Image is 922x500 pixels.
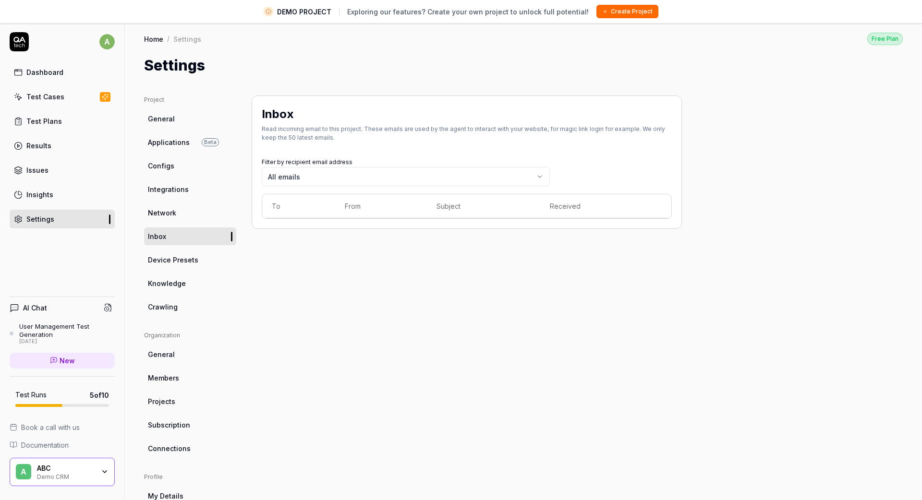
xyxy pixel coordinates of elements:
a: General [144,345,236,363]
button: AABCDemo CRM [10,458,115,487]
th: From [335,194,427,218]
a: Knowledge [144,274,236,292]
a: Integrations [144,180,236,198]
span: Integrations [148,184,189,194]
div: Insights [26,190,53,200]
span: Network [148,208,176,218]
th: Received [540,194,671,218]
span: Documentation [21,440,69,450]
span: Applications [148,137,190,147]
div: Dashboard [26,67,63,77]
span: General [148,114,175,124]
span: 5 of 10 [90,390,109,400]
a: User Management Test Generation[DATE] [10,322,115,345]
div: Test Cases [26,92,64,102]
span: Subscription [148,420,190,430]
span: Projects [148,396,175,406]
span: Inbox [148,231,166,241]
div: Issues [26,165,49,175]
a: Connections [144,440,236,457]
button: a [99,32,115,51]
a: ApplicationsBeta [144,133,236,151]
div: Organization [144,331,236,340]
a: Subscription [144,416,236,434]
div: [DATE] [19,338,115,345]
span: New [60,356,75,366]
div: Results [26,141,51,151]
span: Book a call with us [21,422,80,432]
span: a [99,34,115,49]
span: Beta [202,138,219,146]
a: Results [10,136,115,155]
a: New [10,353,115,369]
a: Projects [144,393,236,410]
div: Demo CRM [37,472,95,480]
a: Test Plans [10,112,115,131]
div: Project [144,95,236,104]
span: Device Presets [148,255,198,265]
div: User Management Test Generation [19,322,115,338]
a: Home [144,34,163,44]
span: A [16,464,31,479]
label: Filter by recipient email address [262,158,352,166]
div: Profile [144,473,236,481]
button: Free Plan [867,32,903,45]
div: Read incoming email to this project. These emails are used by the agent to interact with your web... [262,125,672,142]
h2: Inbox [262,106,294,123]
div: Free Plan [867,33,903,45]
div: / [167,34,170,44]
div: Test Plans [26,116,62,126]
a: Insights [10,185,115,204]
span: Connections [148,443,191,453]
span: DEMO PROJECT [277,7,331,17]
button: Create Project [596,5,658,18]
a: Settings [10,210,115,228]
span: Exploring our features? Create your own project to unlock full potential! [347,7,589,17]
a: Book a call with us [10,422,115,432]
span: Crawling [148,302,178,312]
a: Crawling [144,298,236,316]
a: Inbox [144,227,236,245]
h4: AI Chat [23,303,47,313]
span: Configs [148,161,174,171]
a: Configs [144,157,236,175]
th: Subject [427,194,540,218]
a: Issues [10,161,115,179]
th: To [262,194,335,218]
h1: Settings [144,55,205,76]
div: Settings [173,34,201,44]
span: General [148,349,175,359]
div: ABC [37,464,95,473]
span: Members [148,373,179,383]
span: Knowledge [148,278,186,288]
h5: Test Runs [15,391,47,399]
a: Documentation [10,440,115,450]
a: General [144,110,236,128]
div: Settings [26,214,54,224]
a: Network [144,204,236,222]
a: Dashboard [10,63,115,82]
a: Members [144,369,236,387]
a: Test Cases [10,87,115,106]
a: Device Presets [144,251,236,269]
